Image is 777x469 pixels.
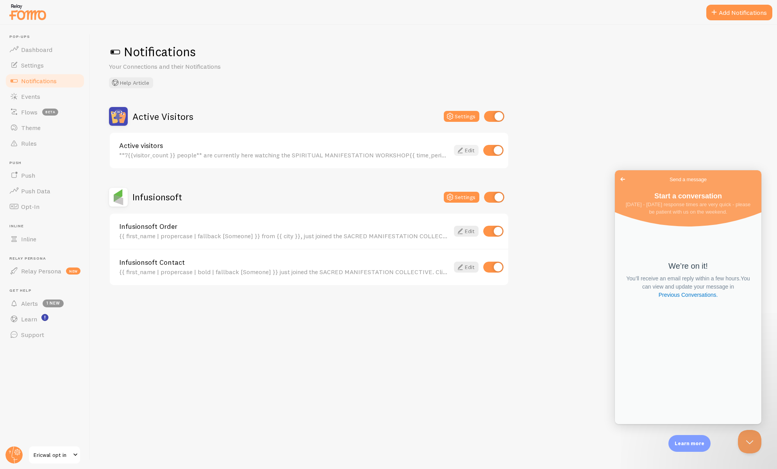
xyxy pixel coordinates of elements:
[21,139,37,147] span: Rules
[5,296,85,311] a: Alerts 1 new
[5,168,85,183] a: Push
[21,300,38,307] span: Alerts
[5,183,85,199] a: Push Data
[119,259,449,266] a: Infusionsoft Contact
[119,142,449,149] a: Active visitors
[11,31,136,45] span: [DATE] - [DATE] response times are very quick - please be patient with us on the weekend.
[9,256,85,261] span: Relay Persona
[119,268,449,275] div: {{ first_name | propercase | bold | fallback [Someone] }} just joined the SACRED MANIFESTATION CO...
[21,46,52,53] span: Dashboard
[5,73,85,89] a: Notifications
[55,5,92,13] span: Send a message
[9,288,85,293] span: Get Help
[675,440,704,447] p: Learn more
[21,235,36,243] span: Inline
[109,107,128,126] img: Active Visitors
[5,136,85,151] a: Rules
[454,262,479,273] a: Edit
[119,152,449,159] div: **7{{visitor_count }} people** are currently here watching the SPIRITUAL MANIFESTATION WORKSHOP{{...
[66,267,80,275] span: new
[109,62,297,71] p: Your Connections and their Notifications
[109,77,153,88] button: Help Article
[43,300,64,307] span: 1 new
[11,105,135,128] span: You’ll receive an email reply within a few hours. You can view and update your message in
[8,2,47,22] img: fomo-relay-logo-orange.svg
[21,267,61,275] span: Relay Persona
[454,145,479,156] a: Edit
[9,160,85,166] span: Push
[28,446,81,464] a: Ericwal opt in
[41,314,48,321] svg: <p>Watch New Feature Tutorials!</p>
[21,93,40,100] span: Events
[5,104,85,120] a: Flows beta
[5,263,85,279] a: Relay Persona new
[43,121,104,129] a: Previous Conversations.
[21,61,44,69] span: Settings
[109,44,758,60] h1: Notifications
[5,120,85,136] a: Theme
[9,224,85,229] span: Inline
[5,42,85,57] a: Dashboard
[3,4,13,14] span: Go back
[668,435,711,452] div: Learn more
[34,450,71,460] span: Ericwal opt in
[132,111,193,123] h2: Active Visitors
[5,327,85,342] a: Support
[9,34,85,39] span: Pop-ups
[21,315,37,323] span: Learn
[5,311,85,327] a: Learn
[444,192,479,203] button: Settings
[21,108,38,116] span: Flows
[42,109,58,116] span: beta
[21,187,50,195] span: Push Data
[444,111,479,122] button: Settings
[21,331,44,339] span: Support
[5,231,85,247] a: Inline
[109,188,128,207] img: Infusionsoft
[39,22,107,30] span: Start a conversation
[132,191,182,203] h2: Infusionsoft
[21,77,57,85] span: Notifications
[21,124,41,132] span: Theme
[5,89,85,104] a: Events
[21,171,35,179] span: Push
[5,199,85,214] a: Opt-In
[10,91,136,100] div: We’re on it!
[21,203,39,210] span: Opt-In
[454,226,479,237] a: Edit
[119,232,449,239] div: {{ first_name | propercase | fallback [Someone] }} from {{ city }}, just joined the SACRED MANIFE...
[119,223,449,230] a: Infusionsoft Order
[615,170,761,424] iframe: Help Scout Beacon - Live Chat, Contact Form, and Knowledge Base
[5,57,85,73] a: Settings
[738,430,761,453] iframe: Help Scout Beacon - Close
